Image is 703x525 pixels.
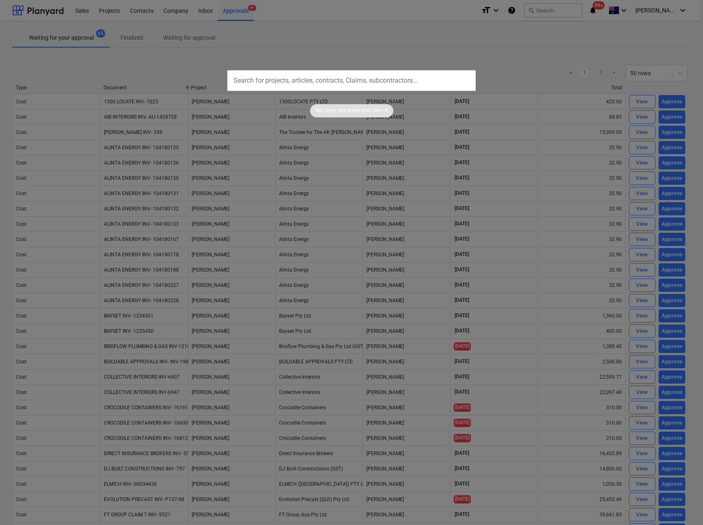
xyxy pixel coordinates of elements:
p: Open this faster with [325,107,371,114]
iframe: Chat Widget [662,485,703,525]
p: Tip: [315,107,323,114]
div: Tip:Open this faster withCtrl + K [310,104,393,117]
input: Search for projects, articles, contracts, Claims, subcontractors... [227,70,476,91]
p: Ctrl + K [372,107,388,114]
